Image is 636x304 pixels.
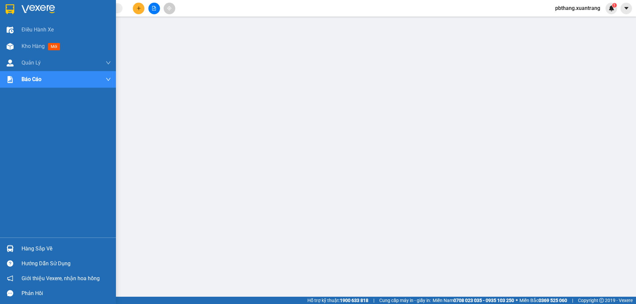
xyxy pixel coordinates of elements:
span: aim [167,6,172,11]
strong: 0369 525 060 [539,298,567,303]
span: Hỗ trợ kỹ thuật: [307,297,368,304]
span: Miền Bắc [519,297,567,304]
span: question-circle [7,260,13,267]
img: warehouse-icon [7,245,14,252]
span: pbthang.xuantrang [550,4,606,12]
img: icon-new-feature [609,5,614,11]
span: file-add [152,6,156,11]
span: message [7,290,13,296]
span: | [373,297,374,304]
span: Giới thiệu Vexere, nhận hoa hồng [22,274,100,282]
img: logo-vxr [6,4,14,14]
span: Điều hành xe [22,25,54,34]
span: Cung cấp máy in - giấy in: [379,297,431,304]
span: down [106,77,111,82]
span: Kho hàng [22,43,45,49]
div: Hàng sắp về [22,244,111,254]
span: Báo cáo [22,75,41,83]
img: solution-icon [7,76,14,83]
strong: 1900 633 818 [340,298,368,303]
button: aim [164,3,175,14]
button: file-add [148,3,160,14]
span: down [106,60,111,65]
sup: 1 [612,3,617,8]
button: caret-down [620,3,632,14]
img: warehouse-icon [7,26,14,33]
button: plus [133,3,144,14]
div: Phản hồi [22,288,111,298]
span: mới [48,43,60,50]
span: Miền Nam [433,297,514,304]
span: caret-down [623,5,629,11]
span: Quản Lý [22,59,41,67]
div: Hướng dẫn sử dụng [22,259,111,269]
span: copyright [599,298,604,303]
img: warehouse-icon [7,60,14,66]
span: | [572,297,573,304]
strong: 0708 023 035 - 0935 103 250 [453,298,514,303]
img: warehouse-icon [7,43,14,50]
span: notification [7,275,13,282]
span: ⚪️ [516,299,518,302]
span: plus [136,6,141,11]
span: 1 [613,3,615,8]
